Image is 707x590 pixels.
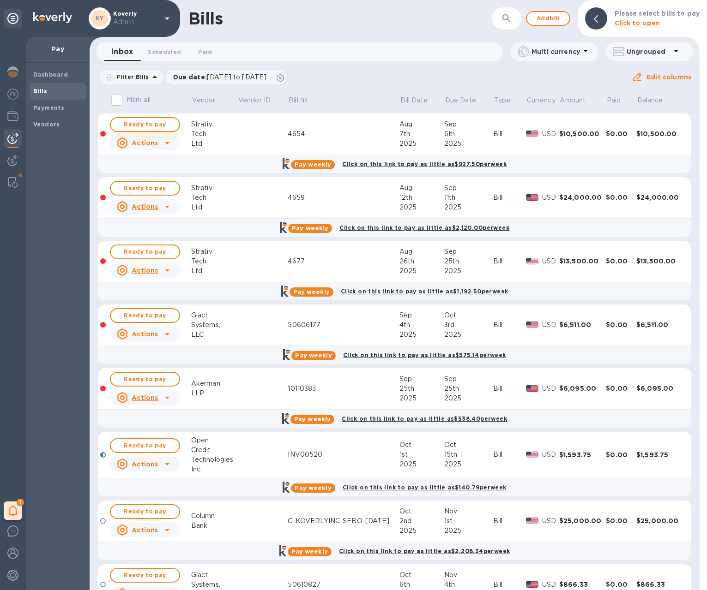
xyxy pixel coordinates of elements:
p: Multi currency [532,47,580,56]
div: Bill [493,450,526,459]
div: Oct [399,440,444,450]
button: Ready to pay [110,372,180,387]
div: Sep [444,183,493,193]
img: Wallets [7,111,18,122]
div: 4th [399,320,444,330]
div: Aug [399,119,444,129]
b: Pay weekly [295,484,331,491]
div: Oct [399,507,444,516]
div: Sep [444,119,493,129]
div: $0.00 [606,193,636,202]
div: C-KOVERLYINC-SFBO-[DATE] [288,516,399,526]
img: USD [526,518,538,524]
p: Ungrouped [627,47,671,56]
p: Bill № [289,95,308,105]
button: Ready to pay [110,181,180,196]
img: USD [526,258,538,264]
div: 2025 [399,330,444,340]
div: 2025 [399,526,444,536]
b: Payments [33,104,64,111]
span: Balance [637,95,675,105]
div: Akerman [191,379,237,388]
div: Technologies [191,455,237,465]
span: Ready to pay [118,374,172,385]
div: 2025 [399,203,444,212]
div: Sep [399,374,444,384]
p: USD [542,384,559,393]
div: $25,000.00 [559,516,606,525]
img: USD [526,194,538,201]
div: 2025 [444,266,493,276]
div: Due date:[DATE] to [DATE] [166,70,287,84]
p: USD [542,256,559,266]
img: USD [526,131,538,137]
u: Actions [132,394,158,401]
b: KY [96,15,104,22]
div: Oct [444,440,493,450]
div: 4677 [288,256,399,266]
img: USD [526,322,538,328]
div: 25th [399,384,444,393]
div: LLC [191,330,237,340]
b: Click on this link to pay as little as $2,208.34 per week [339,548,510,554]
div: 6th [399,580,444,590]
div: 2025 [399,266,444,276]
div: 4654 [288,129,399,139]
div: 1st [399,450,444,459]
span: [DATE] to [DATE] [207,73,266,81]
b: Pay weekly [293,288,330,295]
div: 2025 [444,459,493,469]
div: Systems, [191,320,237,330]
p: Type [494,95,511,105]
p: Due Date [445,95,476,105]
div: $6,511.00 [636,320,683,329]
p: Amount [560,95,586,105]
b: Pay weekly [295,161,331,168]
div: Giact [191,310,237,320]
div: 2025 [444,330,493,340]
div: Sep [444,374,493,384]
u: Actions [132,267,158,274]
p: Koverly [113,11,159,27]
p: USD [542,129,559,139]
div: 2025 [444,393,493,403]
p: USD [542,320,559,330]
img: Logo [33,12,72,23]
div: 1st [444,516,493,526]
div: 2025 [399,393,444,403]
b: Click to open [615,19,660,27]
div: $13,500.00 [636,256,683,266]
div: Bill [493,580,526,590]
p: Currency [527,95,556,105]
b: Click on this link to pay as little as $575.14 per week [343,352,506,358]
div: $10,500.00 [559,129,606,138]
div: Unpin categories [4,9,22,28]
div: Tech [191,256,237,266]
div: $1,593.75 [636,450,683,459]
div: 2nd [399,516,444,526]
div: $1,593.75 [559,450,606,459]
span: Ready to pay [118,119,172,130]
img: USD [526,452,538,458]
img: USD [526,581,538,588]
div: 15th [444,450,493,459]
div: Oct [399,570,444,580]
p: Paid [607,95,621,105]
div: 6th [444,129,493,139]
div: Systems, [191,580,237,590]
p: Mark all [127,95,151,105]
div: $0.00 [606,320,636,329]
u: Edit columns [647,73,691,81]
div: Strativ [191,119,237,129]
img: USD [526,385,538,392]
button: Ready to pay [110,504,180,519]
button: Ready to pay [110,438,180,453]
div: $6,095.00 [559,384,606,393]
div: Column [191,511,237,521]
div: Nov [444,507,493,516]
u: Actions [132,139,158,147]
span: Ready to pay [118,570,172,581]
b: Bills [33,88,47,95]
div: Bill [493,256,526,266]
